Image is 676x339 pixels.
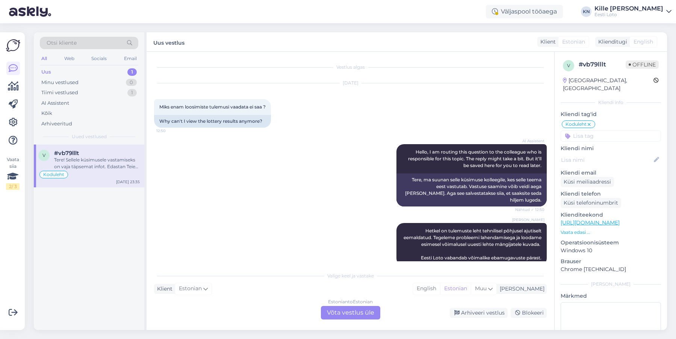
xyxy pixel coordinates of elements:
[159,104,266,110] span: Miks enam loosimiste tulemusi vaadata ei saa ?
[626,60,659,69] span: Offline
[581,6,591,17] div: KN
[475,285,487,292] span: Muu
[47,39,77,47] span: Otsi kliente
[561,156,652,164] input: Lisa nimi
[43,172,64,177] span: Koduleht
[42,152,45,158] span: v
[515,207,544,212] span: Nähtud ✓ 12:50
[562,38,585,46] span: Estonian
[154,80,547,86] div: [DATE]
[561,130,661,142] input: Lisa tag
[90,54,108,63] div: Socials
[41,120,72,128] div: Arhiveeritud
[328,298,373,305] div: Estonian to Estonian
[566,122,587,127] span: Koduleht
[511,308,547,318] div: Blokeeri
[561,177,614,187] div: Küsi meiliaadressi
[41,89,78,96] div: Tiimi vestlused
[179,285,202,293] span: Estonian
[127,68,137,76] div: 1
[594,6,663,12] div: Kille [PERSON_NAME]
[512,217,544,223] span: [PERSON_NAME]
[563,77,653,92] div: [GEOGRAPHIC_DATA], [GEOGRAPHIC_DATA]
[561,219,620,226] a: [URL][DOMAIN_NAME]
[153,37,185,47] label: Uus vestlus
[54,150,79,157] span: #vb79lllt
[63,54,76,63] div: Web
[450,308,508,318] div: Arhiveeri vestlus
[561,281,661,288] div: [PERSON_NAME]
[594,12,663,18] div: Eesti Loto
[396,173,547,206] div: Tere, ma suunan selle küsimuse kolleegile, kes selle teema eest vastutab. Vastuse saamine võib ve...
[561,292,661,300] p: Märkmed
[567,63,570,68] span: v
[561,110,661,118] p: Kliendi tag'id
[122,54,138,63] div: Email
[127,89,137,96] div: 1
[156,128,185,134] span: 12:50
[6,156,20,190] div: Vaata siia
[486,5,563,18] div: Väljaspool tööaega
[497,285,544,293] div: [PERSON_NAME]
[594,6,671,18] a: Kille [PERSON_NAME]Eesti Loto
[6,183,20,190] div: 2 / 3
[6,38,20,53] img: Askly Logo
[561,99,661,106] div: Kliendi info
[404,228,543,261] span: Hetkel on tulemuste leht tehnilisel põhjusel ajutiselt eemaldatud. Tegeleme probleemi lahendamise...
[561,169,661,177] p: Kliendi email
[126,79,137,86] div: 0
[41,79,79,86] div: Minu vestlused
[154,273,547,279] div: Valige keel ja vastake
[41,68,51,76] div: Uus
[116,179,140,185] div: [DATE] 23:35
[440,283,471,294] div: Estonian
[561,190,661,198] p: Kliendi telefon
[561,229,661,236] p: Vaata edasi ...
[561,265,661,273] p: Chrome [TECHNICAL_ID]
[41,99,69,107] div: AI Assistent
[595,38,627,46] div: Klienditugi
[561,211,661,219] p: Klienditeekond
[579,60,626,69] div: # vb79lllt
[561,258,661,265] p: Brauser
[561,198,621,208] div: Küsi telefoninumbrit
[537,38,556,46] div: Klient
[54,157,140,170] div: Tere! Sellele küsimusele vastamiseks on vaja täpsemat infot. Edastan Teie küsimuse kolleegile, ke...
[408,149,543,168] span: Hello, I am routing this question to the colleague who is responsible for this topic. The reply m...
[561,145,661,152] p: Kliendi nimi
[413,283,440,294] div: English
[40,54,48,63] div: All
[561,247,661,255] p: Windows 10
[154,64,547,71] div: Vestlus algas
[321,306,380,319] div: Võta vestlus üle
[561,239,661,247] p: Operatsioonisüsteem
[516,138,544,144] span: AI Assistent
[154,115,271,128] div: Why can't I view the lottery results anymore?
[41,110,52,117] div: Kõik
[154,285,172,293] div: Klient
[634,38,653,46] span: English
[72,133,107,140] span: Uued vestlused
